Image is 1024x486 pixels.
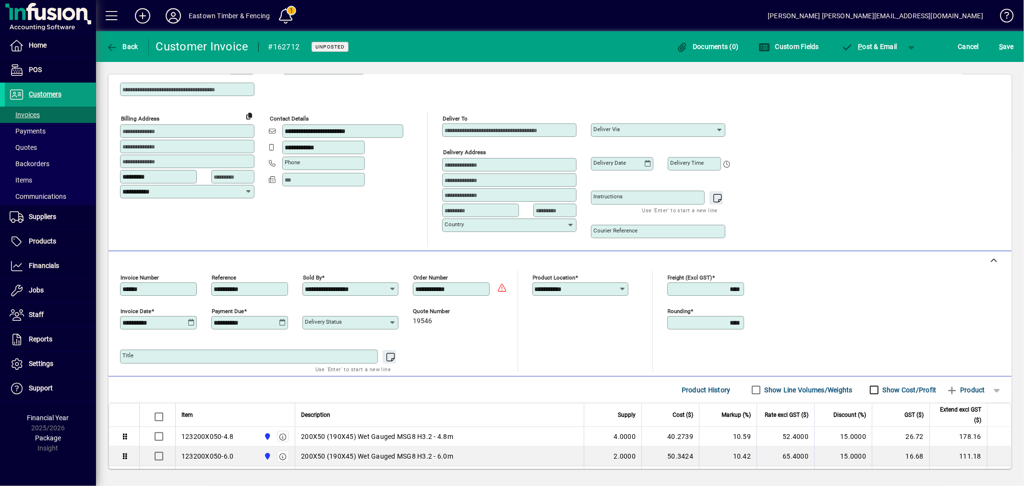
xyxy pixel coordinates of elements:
[929,466,987,486] td: 451.35
[29,213,56,220] span: Suppliers
[29,262,59,269] span: Financials
[305,318,342,325] mat-label: Delivery status
[641,427,699,447] td: 40.2739
[5,230,96,254] a: Products
[181,410,193,420] span: Item
[674,38,741,55] button: Documents (0)
[958,39,979,54] span: Cancel
[759,43,819,50] span: Custom Fields
[315,364,391,375] mat-hint: Use 'Enter' to start a new line
[768,8,983,24] div: [PERSON_NAME] [PERSON_NAME][EMAIL_ADDRESS][DOMAIN_NAME]
[699,447,757,466] td: 10.42
[5,172,96,188] a: Items
[997,38,1016,55] button: Save
[96,38,149,55] app-page-header-button: Back
[29,237,56,245] span: Products
[618,410,636,420] span: Supply
[668,274,712,281] mat-label: Freight (excl GST)
[301,451,453,461] span: 200X50 (190X45) Wet Gauged MSG8 H3.2 - 6.0m
[763,451,808,461] div: 65.4000
[5,156,96,172] a: Backorders
[763,432,808,441] div: 52.4000
[858,43,863,50] span: P
[212,274,236,281] mat-label: Reference
[676,43,739,50] span: Documents (0)
[445,221,464,228] mat-label: Country
[765,410,808,420] span: Rate excl GST ($)
[5,123,96,139] a: Payments
[29,311,44,318] span: Staff
[10,176,32,184] span: Items
[5,188,96,205] a: Communications
[756,38,821,55] button: Custom Fields
[593,126,620,133] mat-label: Deliver via
[10,193,66,200] span: Communications
[5,279,96,303] a: Jobs
[814,447,872,466] td: 15.0000
[27,414,69,422] span: Financial Year
[10,160,49,168] span: Backorders
[413,274,448,281] mat-label: Order number
[956,38,982,55] button: Cancel
[5,328,96,352] a: Reports
[642,205,718,216] mat-hint: Use 'Enter' to start a new line
[833,410,866,420] span: Discount (%)
[5,377,96,401] a: Support
[315,44,345,50] span: Unposted
[699,427,757,447] td: 10.59
[593,159,626,166] mat-label: Delivery date
[5,139,96,156] a: Quotes
[29,41,47,49] span: Home
[999,39,1014,54] span: ave
[678,381,735,399] button: Product History
[35,434,61,442] span: Package
[10,127,46,135] span: Payments
[120,274,159,281] mat-label: Invoice number
[842,43,897,50] span: ost & Email
[641,466,699,486] td: 22.6500
[814,466,872,486] td: 15.0000
[682,382,731,398] span: Product History
[999,43,1003,50] span: S
[29,66,42,73] span: POS
[261,451,272,462] span: Holyoake St
[872,447,929,466] td: 16.68
[993,2,1012,33] a: Knowledge Base
[722,410,751,420] span: Markup (%)
[301,432,453,441] span: 200X50 (190X45) Wet Gauged MSG8 H3.2 - 4.8m
[29,286,44,294] span: Jobs
[443,115,468,122] mat-label: Deliver To
[904,410,924,420] span: GST ($)
[29,90,61,98] span: Customers
[699,466,757,486] td: 10.71
[814,427,872,447] td: 15.0000
[872,427,929,447] td: 26.72
[413,317,432,325] span: 19546
[10,111,40,119] span: Invoices
[122,352,133,359] mat-label: Title
[120,308,151,315] mat-label: Invoice date
[5,107,96,123] a: Invoices
[673,410,693,420] span: Cost ($)
[261,431,272,442] span: Holyoake St
[106,43,138,50] span: Back
[5,34,96,58] a: Home
[212,308,244,315] mat-label: Payment due
[181,432,234,441] div: 123200X050-4.8
[929,427,987,447] td: 178.16
[593,193,623,200] mat-label: Instructions
[29,335,52,343] span: Reports
[837,38,902,55] button: Post & Email
[946,382,985,398] span: Product
[641,447,699,466] td: 50.3424
[29,384,53,392] span: Support
[614,451,636,461] span: 2.0000
[241,108,257,123] button: Copy to Delivery address
[668,308,691,315] mat-label: Rounding
[303,274,322,281] mat-label: Sold by
[872,466,929,486] td: 67.70
[285,159,300,166] mat-label: Phone
[5,205,96,229] a: Suppliers
[533,274,576,281] mat-label: Product location
[104,38,141,55] button: Back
